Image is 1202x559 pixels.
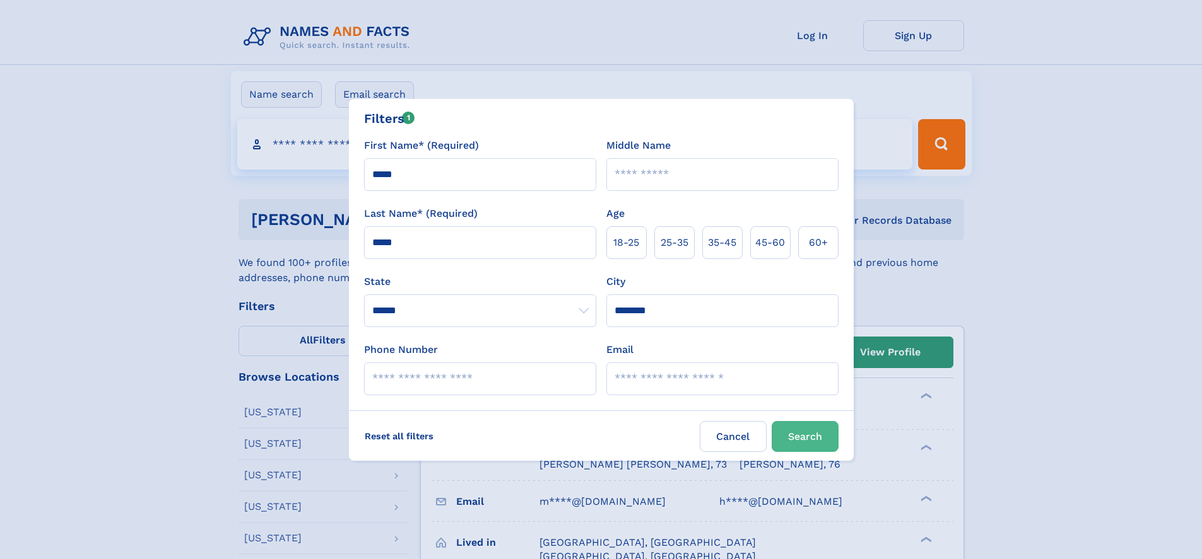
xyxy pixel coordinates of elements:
span: 60+ [809,235,828,250]
label: Middle Name [606,138,671,153]
label: Last Name* (Required) [364,206,478,221]
label: Reset all filters [356,421,442,451]
label: City [606,274,625,289]
label: State [364,274,596,289]
span: 35‑45 [708,235,736,250]
div: Filters [364,109,415,128]
label: Age [606,206,625,221]
span: 18‑25 [613,235,639,250]
label: First Name* (Required) [364,138,479,153]
span: 45‑60 [755,235,785,250]
label: Phone Number [364,342,438,357]
span: 25‑35 [661,235,688,250]
button: Search [772,421,839,452]
label: Email [606,342,633,357]
label: Cancel [700,421,767,452]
